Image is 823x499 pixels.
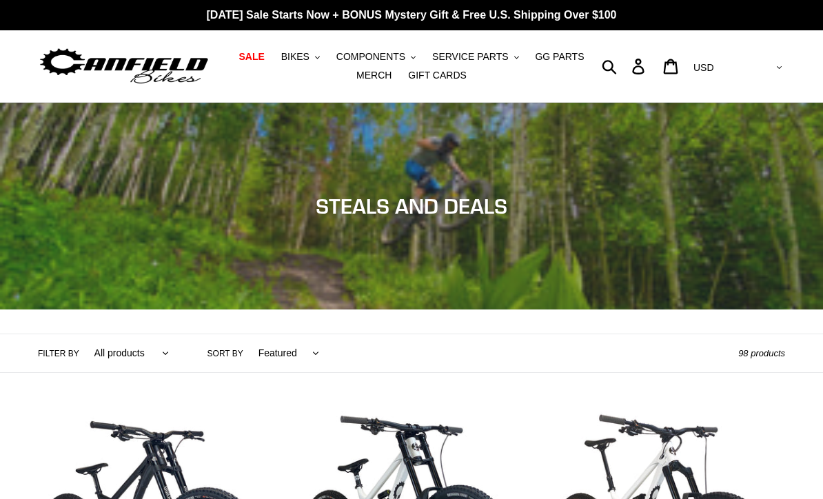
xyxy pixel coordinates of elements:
[408,70,467,81] span: GIFT CARDS
[336,51,405,63] span: COMPONENTS
[207,347,243,360] label: Sort by
[38,347,79,360] label: Filter by
[349,66,398,85] a: MERCH
[232,48,271,66] a: SALE
[238,51,264,63] span: SALE
[535,51,584,63] span: GG PARTS
[738,348,785,358] span: 98 products
[274,48,327,66] button: BIKES
[356,70,392,81] span: MERCH
[329,48,423,66] button: COMPONENTS
[432,51,508,63] span: SERVICE PARTS
[401,66,474,85] a: GIFT CARDS
[528,48,591,66] a: GG PARTS
[316,194,507,218] span: STEALS AND DEALS
[425,48,525,66] button: SERVICE PARTS
[281,51,309,63] span: BIKES
[38,45,210,88] img: Canfield Bikes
